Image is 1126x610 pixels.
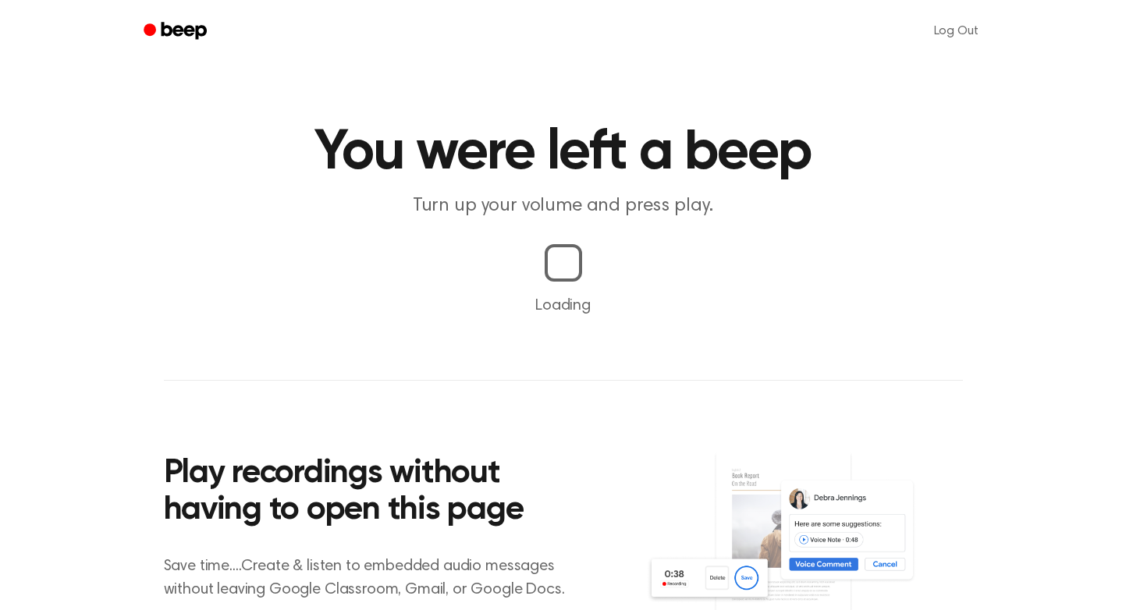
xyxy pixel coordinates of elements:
h1: You were left a beep [164,125,963,181]
a: Log Out [918,12,994,50]
p: Loading [19,294,1107,317]
p: Turn up your volume and press play. [264,193,863,219]
h2: Play recordings without having to open this page [164,456,584,530]
a: Beep [133,16,221,47]
p: Save time....Create & listen to embedded audio messages without leaving Google Classroom, Gmail, ... [164,555,584,601]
